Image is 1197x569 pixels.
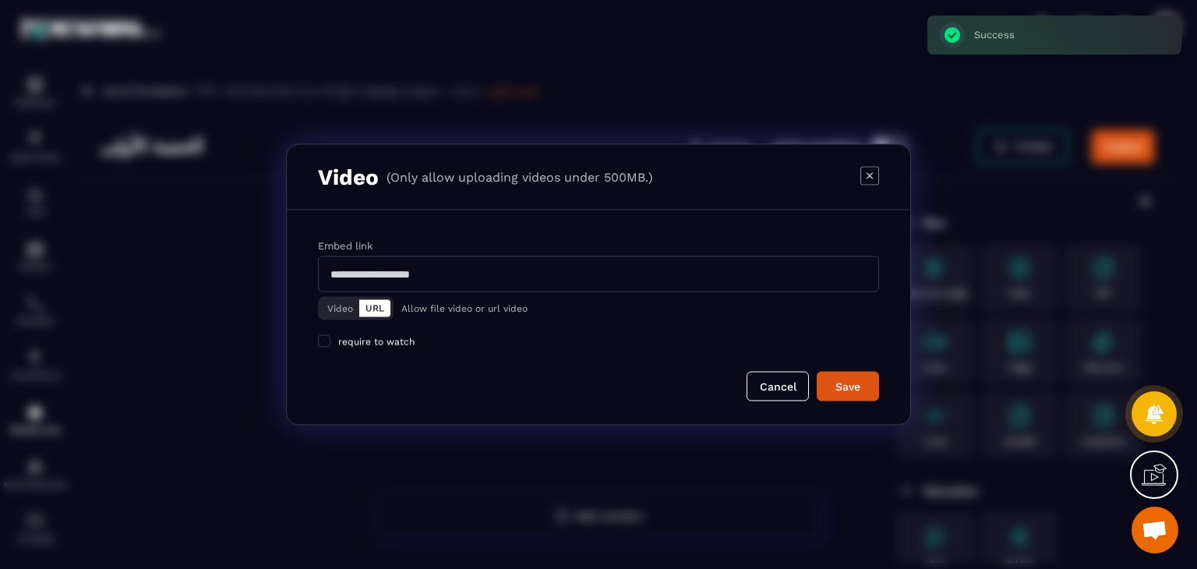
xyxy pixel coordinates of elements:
[387,170,653,185] p: (Only allow uploading videos under 500MB.)
[817,372,879,401] button: Save
[827,379,869,394] div: Save
[318,240,373,252] label: Embed link
[359,300,390,317] button: URL
[318,164,379,190] h3: Video
[747,372,809,401] button: Cancel
[338,337,415,348] span: require to watch
[321,300,359,317] button: Video
[401,303,528,314] p: Allow file video or url video
[1132,507,1178,553] a: Open chat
